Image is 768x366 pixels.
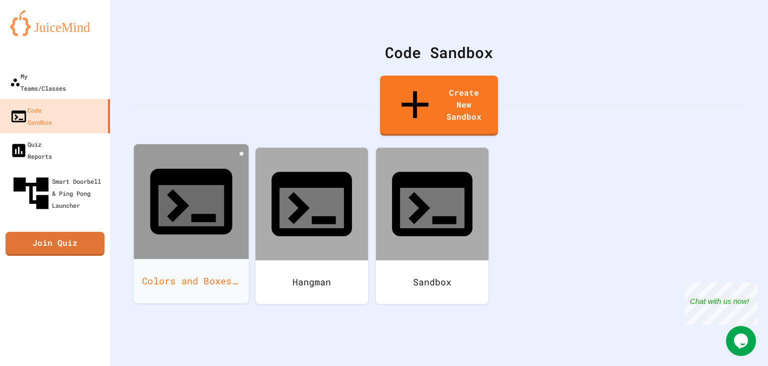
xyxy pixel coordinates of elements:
a: Colors and Boxes practice [134,144,249,303]
a: Create New Sandbox [380,76,498,136]
iframe: chat widget [685,282,758,325]
img: logo-orange.svg [10,10,100,36]
div: Quiz Reports [10,138,52,162]
a: Sandbox [376,148,488,304]
a: Hangman [255,148,368,304]
iframe: chat widget [726,326,758,356]
div: Code Sandbox [10,104,52,128]
div: Code Sandbox [135,41,743,64]
div: Smart Doorbell & Ping Pong Launcher [10,172,106,214]
div: Sandbox [376,260,488,304]
div: Hangman [255,260,368,304]
a: Join Quiz [5,232,104,256]
div: Colors and Boxes practice [134,259,249,303]
div: My Teams/Classes [10,70,66,94]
